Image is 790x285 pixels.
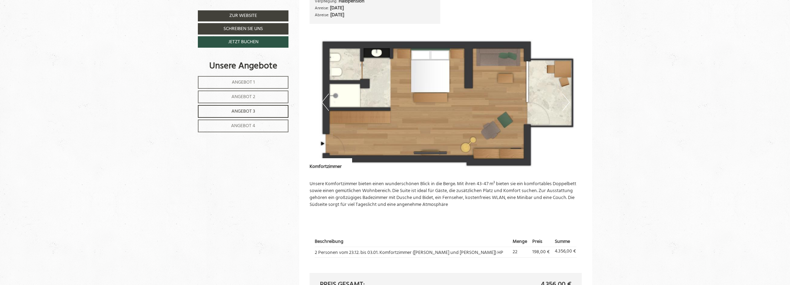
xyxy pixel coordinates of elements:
[231,93,255,101] span: Angebot 2
[310,181,582,208] p: Unsere Komfortzimmer bieten einen wunderschönen Blick in die Berge. Mit ihren 43-47 m² bieten sie...
[130,93,262,97] small: 12:06
[510,237,530,247] th: Menge
[315,237,510,247] th: Beschreibung
[310,34,582,170] img: image
[198,60,288,73] div: Unsere Angebote
[315,247,510,257] td: 2 Personen vom 23.12. bis 03.01. Komfortzimmer ([PERSON_NAME] und [PERSON_NAME]) HP
[552,237,577,247] th: Summe
[127,39,267,99] div: Hallo liebe [PERSON_NAME], haben wir eventuell das Zimmer Angebot 1 auch als Südseite ??? Ich wür...
[552,247,577,257] td: 4.356,00 €
[231,122,255,130] span: Angebot 4
[198,10,288,21] a: Zur Website
[198,23,288,35] a: Schreiben Sie uns
[235,183,273,194] button: Senden
[10,31,95,36] small: 11:58
[231,107,255,115] span: Angebot 3
[322,94,329,111] button: Previous
[125,5,147,16] div: [DATE]
[130,40,262,45] div: Sie
[5,18,98,37] div: Guten Tag, wie können wir Ihnen helfen?
[315,5,329,11] small: Anreise:
[532,248,550,256] span: 198,00 €
[10,20,95,25] div: Berghotel Ratschings
[310,158,352,170] div: Komfortzimmer
[510,247,530,257] td: 22
[562,94,570,111] button: Next
[315,12,329,18] small: Abreise:
[530,237,553,247] th: Preis
[232,78,255,86] span: Angebot 1
[198,36,288,48] a: Jetzt buchen
[330,11,344,19] b: [DATE]
[330,4,344,12] b: [DATE]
